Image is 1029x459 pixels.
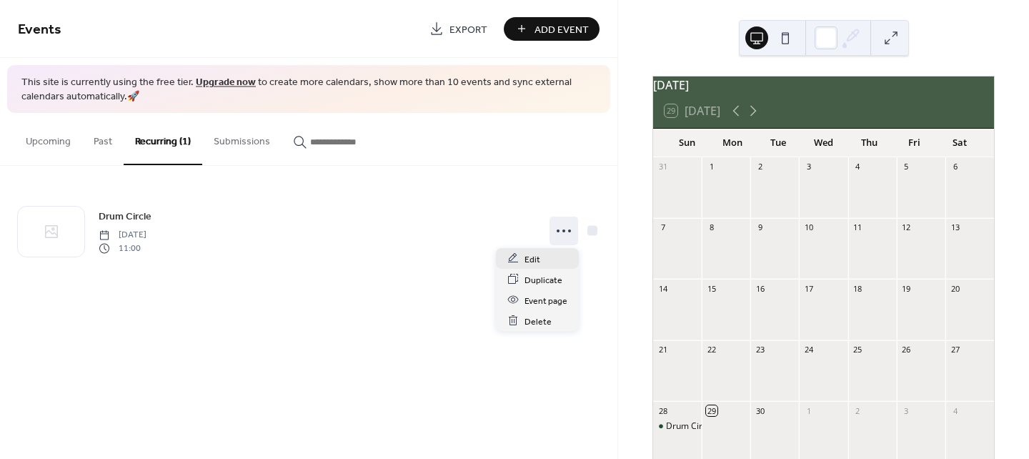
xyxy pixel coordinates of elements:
div: Thu [846,129,892,157]
div: 2 [852,405,863,416]
div: 23 [755,345,765,355]
div: 7 [657,222,668,233]
div: 20 [950,283,960,294]
div: 25 [852,345,863,355]
div: 21 [657,345,668,355]
span: Edit [525,252,540,267]
div: 14 [657,283,668,294]
span: Duplicate [525,272,562,287]
span: Delete [525,314,552,329]
span: Drum Circle [99,209,151,224]
div: 15 [706,283,717,294]
span: Event page [525,293,567,308]
div: 27 [950,345,960,355]
button: Add Event [504,17,600,41]
div: 28 [657,405,668,416]
div: 10 [803,222,814,233]
div: 4 [852,162,863,172]
div: 3 [901,405,912,416]
div: 4 [950,405,960,416]
div: Sun [665,129,710,157]
div: 29 [706,405,717,416]
div: 6 [950,162,960,172]
a: Export [419,17,498,41]
a: Upgrade now [196,73,256,92]
span: [DATE] [99,229,146,242]
div: Sat [937,129,983,157]
button: Upcoming [14,113,82,164]
div: 12 [901,222,912,233]
span: This site is currently using the free tier. to create more calendars, show more than 10 events an... [21,76,596,104]
div: Fri [892,129,938,157]
div: Mon [710,129,756,157]
div: [DATE] [653,76,994,94]
div: Drum Circle [666,420,714,433]
span: Add Event [535,22,589,37]
div: 19 [901,283,912,294]
button: Recurring (1) [124,113,202,165]
div: 5 [901,162,912,172]
div: 11 [852,222,863,233]
div: 24 [803,345,814,355]
div: 16 [755,283,765,294]
div: 30 [755,405,765,416]
div: 1 [803,405,814,416]
div: 2 [755,162,765,172]
button: Past [82,113,124,164]
div: 17 [803,283,814,294]
div: 3 [803,162,814,172]
div: 31 [657,162,668,172]
div: 26 [901,345,912,355]
span: Export [449,22,487,37]
div: 1 [706,162,717,172]
div: 9 [755,222,765,233]
span: 11:00 [99,242,146,255]
div: 13 [950,222,960,233]
span: Events [18,16,61,44]
a: Drum Circle [99,208,151,224]
div: 22 [706,345,717,355]
div: Wed [801,129,847,157]
div: Tue [755,129,801,157]
div: 18 [852,283,863,294]
div: Drum Circle [653,420,702,433]
button: Submissions [202,113,282,164]
div: 8 [706,222,717,233]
